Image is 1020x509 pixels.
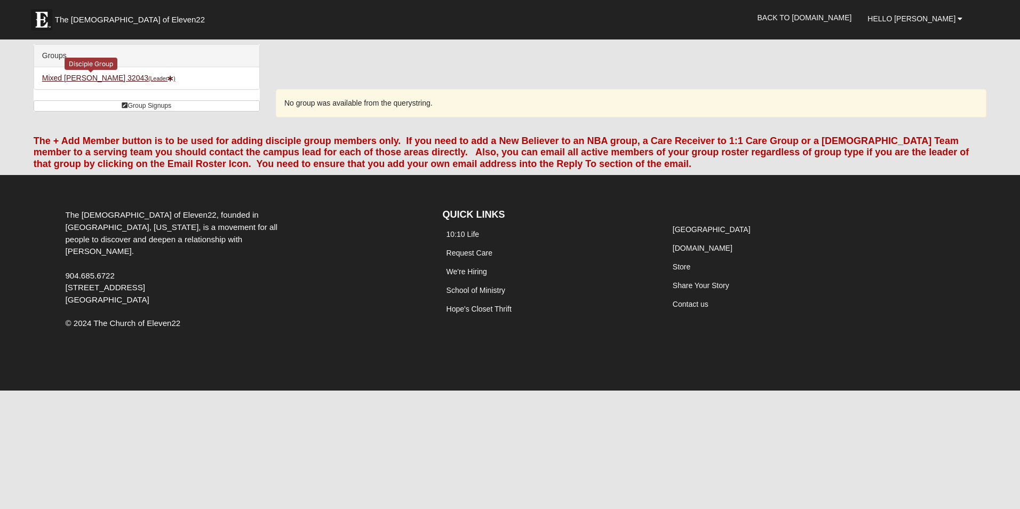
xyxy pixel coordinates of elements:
a: Share Your Story [673,281,729,290]
a: [DOMAIN_NAME] [673,244,732,252]
img: Eleven22 logo [31,9,52,30]
a: Hope's Closet Thrift [447,305,512,313]
a: 10:10 Life [447,230,480,238]
h4: QUICK LINKS [443,209,653,221]
a: Request Care [447,249,492,257]
font: The + Add Member button is to be used for adding disciple group members only. If you need to add ... [34,136,969,169]
a: School of Ministry [447,286,505,295]
a: Hello [PERSON_NAME] [859,5,970,32]
a: Store [673,263,690,271]
a: Back to [DOMAIN_NAME] [750,4,860,31]
span: Hello [PERSON_NAME] [867,14,955,23]
span: © 2024 The Church of Eleven22 [65,319,180,328]
div: The [DEMOGRAPHIC_DATA] of Eleven22, founded in [GEOGRAPHIC_DATA], [US_STATE], is a movement for a... [57,209,308,306]
div: No group was available from the querystring. [276,89,986,117]
a: Mixed [PERSON_NAME] 32043(Leader) [42,74,176,82]
a: The [DEMOGRAPHIC_DATA] of Eleven22 [26,4,239,30]
a: Contact us [673,300,708,308]
small: (Leader ) [148,75,176,82]
div: Disciple Group [65,58,117,70]
a: [GEOGRAPHIC_DATA] [673,225,751,234]
span: The [DEMOGRAPHIC_DATA] of Eleven22 [55,14,205,25]
a: We're Hiring [447,267,487,276]
a: Group Signups [34,100,260,112]
span: [GEOGRAPHIC_DATA] [65,295,149,304]
div: Groups [34,45,259,67]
